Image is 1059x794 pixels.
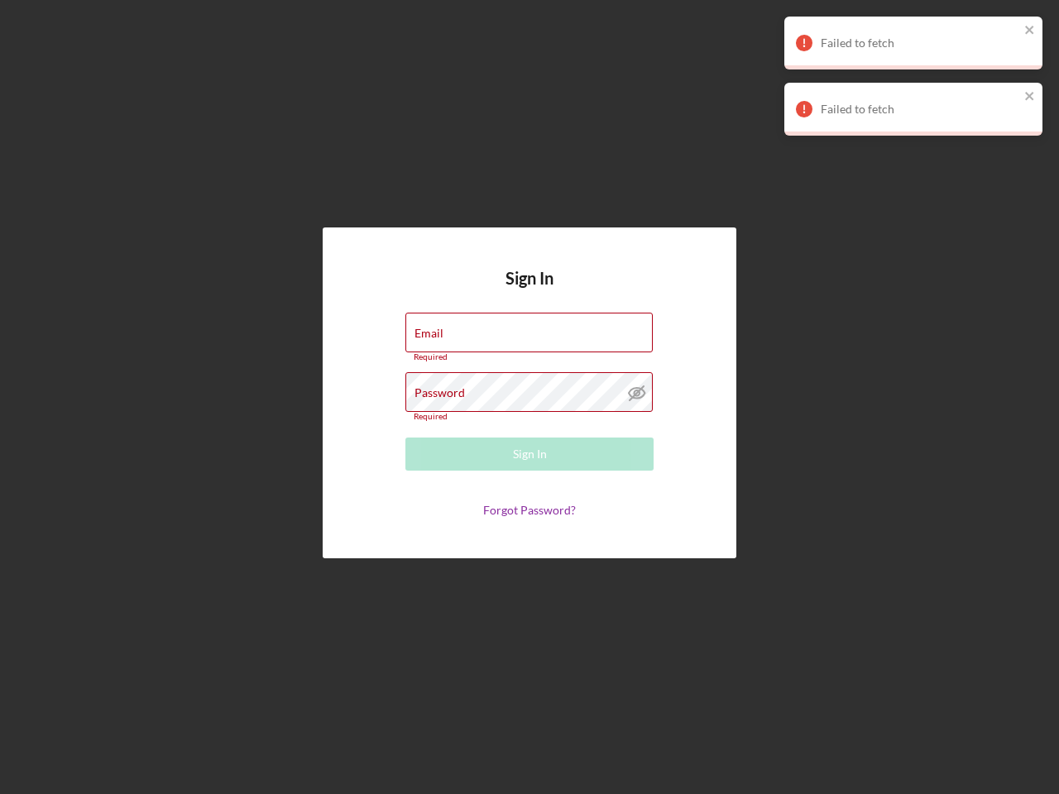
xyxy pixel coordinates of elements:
[506,269,553,313] h4: Sign In
[405,412,654,422] div: Required
[513,438,547,471] div: Sign In
[414,386,465,399] label: Password
[405,438,654,471] button: Sign In
[821,36,1019,50] div: Failed to fetch
[1024,23,1036,39] button: close
[414,327,443,340] label: Email
[821,103,1019,116] div: Failed to fetch
[483,503,576,517] a: Forgot Password?
[405,352,654,362] div: Required
[1024,89,1036,105] button: close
